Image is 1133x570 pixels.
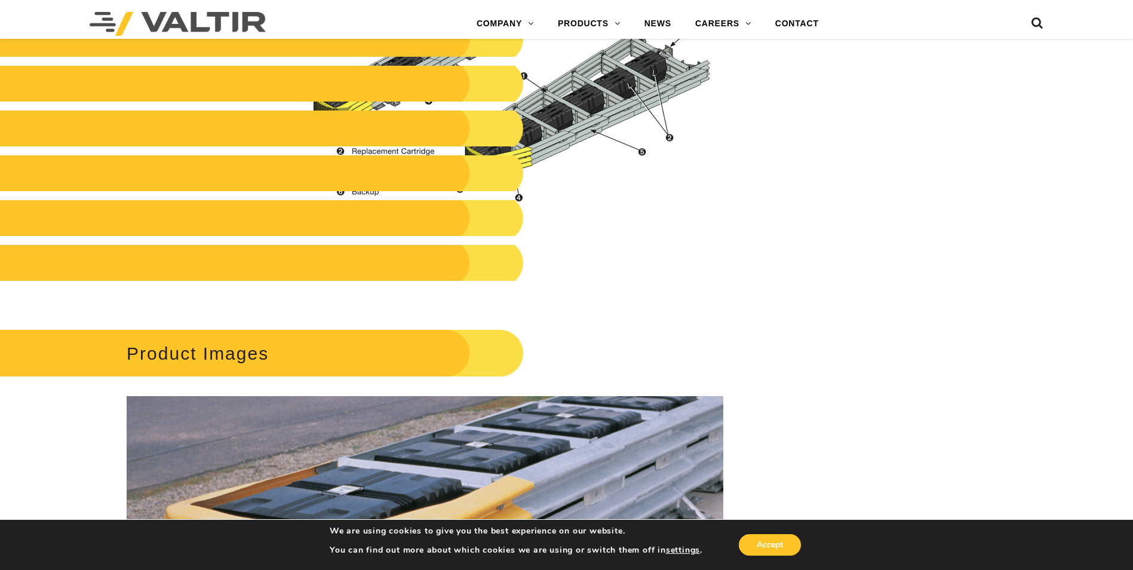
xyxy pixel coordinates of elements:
a: PRODUCTS [546,12,632,36]
a: COMPANY [465,12,546,36]
button: settings [666,545,700,556]
img: Valtir [90,12,266,36]
p: You can find out more about which cookies we are using or switch them off in . [330,545,702,556]
p: We are using cookies to give you the best experience on our website. [330,526,702,537]
a: CAREERS [683,12,763,36]
button: Accept [739,534,801,556]
a: NEWS [632,12,683,36]
a: CONTACT [763,12,831,36]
